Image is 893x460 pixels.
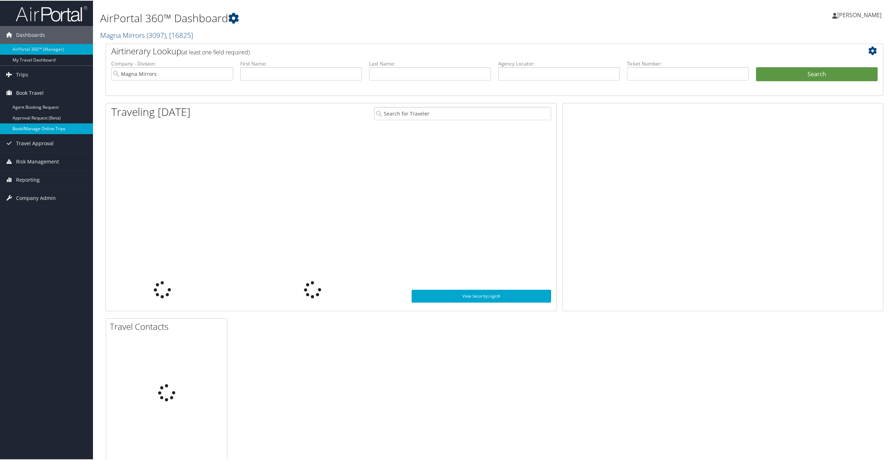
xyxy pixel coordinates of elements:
span: Dashboards [16,25,45,43]
a: [PERSON_NAME] [832,4,889,25]
span: Trips [16,65,28,83]
span: ( 3097 ) [147,30,166,39]
span: Travel Approval [16,134,54,152]
a: View SecurityLogic® [412,289,551,302]
span: Company Admin [16,189,56,206]
h1: Traveling [DATE] [111,104,191,119]
label: Agency Locator: [498,59,620,67]
label: Company - Division: [111,59,233,67]
label: First Name: [240,59,362,67]
label: Ticket Number: [627,59,749,67]
h1: AirPortal 360™ Dashboard [100,10,626,25]
h2: Travel Contacts [110,320,227,332]
span: Risk Management [16,152,59,170]
label: Last Name: [369,59,491,67]
span: Book Travel [16,83,44,101]
span: Reporting [16,170,40,188]
button: Search [756,67,878,81]
span: (at least one field required) [181,48,250,55]
a: Magna Mirrors [100,30,193,39]
h2: Airtinerary Lookup [111,44,813,57]
span: , [ 16825 ] [166,30,193,39]
img: airportal-logo.png [16,5,87,21]
span: [PERSON_NAME] [837,10,882,18]
input: Search for Traveler [374,106,551,119]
